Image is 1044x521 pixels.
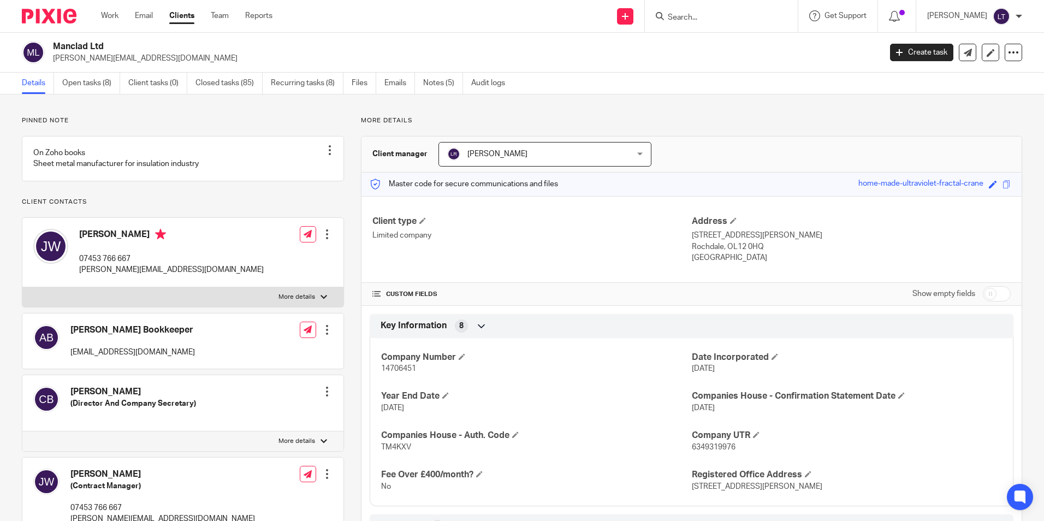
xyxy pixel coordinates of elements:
span: 14706451 [381,365,416,372]
span: Get Support [824,12,867,20]
img: svg%3E [447,147,460,161]
p: [EMAIL_ADDRESS][DOMAIN_NAME] [70,347,195,358]
a: Client tasks (0) [128,73,187,94]
span: [STREET_ADDRESS][PERSON_NAME] [692,483,822,490]
i: Primary [155,229,166,240]
h5: (Director And Company Secretary) [70,398,196,409]
span: Key Information [381,320,447,331]
img: svg%3E [33,386,60,412]
a: Emails [384,73,415,94]
h4: Companies House - Confirmation Statement Date [692,390,1002,402]
p: [GEOGRAPHIC_DATA] [692,252,1011,263]
img: svg%3E [33,229,68,264]
a: Audit logs [471,73,513,94]
span: [DATE] [692,365,715,372]
p: Rochdale, OL12 0HQ [692,241,1011,252]
img: svg%3E [993,8,1010,25]
label: Show empty fields [912,288,975,299]
a: Email [135,10,153,21]
img: Pixie [22,9,76,23]
p: [PERSON_NAME][EMAIL_ADDRESS][DOMAIN_NAME] [53,53,874,64]
h2: Manclad Ltd [53,41,709,52]
a: Create task [890,44,953,61]
a: Reports [245,10,272,21]
a: Recurring tasks (8) [271,73,343,94]
p: [STREET_ADDRESS][PERSON_NAME] [692,230,1011,241]
span: 8 [459,321,464,331]
h4: Companies House - Auth. Code [381,430,691,441]
p: 07453 766 667 [79,253,264,264]
h4: [PERSON_NAME] [79,229,264,242]
a: Closed tasks (85) [195,73,263,94]
p: Limited company [372,230,691,241]
span: [DATE] [692,404,715,412]
p: More details [361,116,1022,125]
img: svg%3E [33,469,60,495]
span: No [381,483,391,490]
div: home-made-ultraviolet-fractal-crane [858,178,983,191]
p: 07453 766 667 [70,502,255,513]
h4: CUSTOM FIELDS [372,290,691,299]
input: Search [667,13,765,23]
span: 6349319976 [692,443,735,451]
img: svg%3E [33,324,60,351]
h4: [PERSON_NAME] [70,386,196,398]
p: [PERSON_NAME] [927,10,987,21]
a: Team [211,10,229,21]
h4: Company UTR [692,430,1002,441]
h5: (Contract Manager) [70,481,255,492]
h4: Address [692,216,1011,227]
a: Details [22,73,54,94]
h4: [PERSON_NAME] [70,469,255,480]
a: Files [352,73,376,94]
p: More details [278,437,315,446]
img: svg%3E [22,41,45,64]
h4: Year End Date [381,390,691,402]
h4: Registered Office Address [692,469,1002,481]
p: [PERSON_NAME][EMAIL_ADDRESS][DOMAIN_NAME] [79,264,264,275]
a: Clients [169,10,194,21]
span: TM4KXV [381,443,411,451]
p: Master code for secure communications and files [370,179,558,190]
h4: Fee Over £400/month? [381,469,691,481]
p: More details [278,293,315,301]
h3: Client manager [372,149,428,159]
a: Open tasks (8) [62,73,120,94]
a: Notes (5) [423,73,463,94]
p: Pinned note [22,116,344,125]
span: [DATE] [381,404,404,412]
h4: Date Incorporated [692,352,1002,363]
span: [PERSON_NAME] [467,150,527,158]
h4: Company Number [381,352,691,363]
h4: [PERSON_NAME] Bookkeeper [70,324,195,336]
h4: Client type [372,216,691,227]
a: Work [101,10,118,21]
p: Client contacts [22,198,344,206]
